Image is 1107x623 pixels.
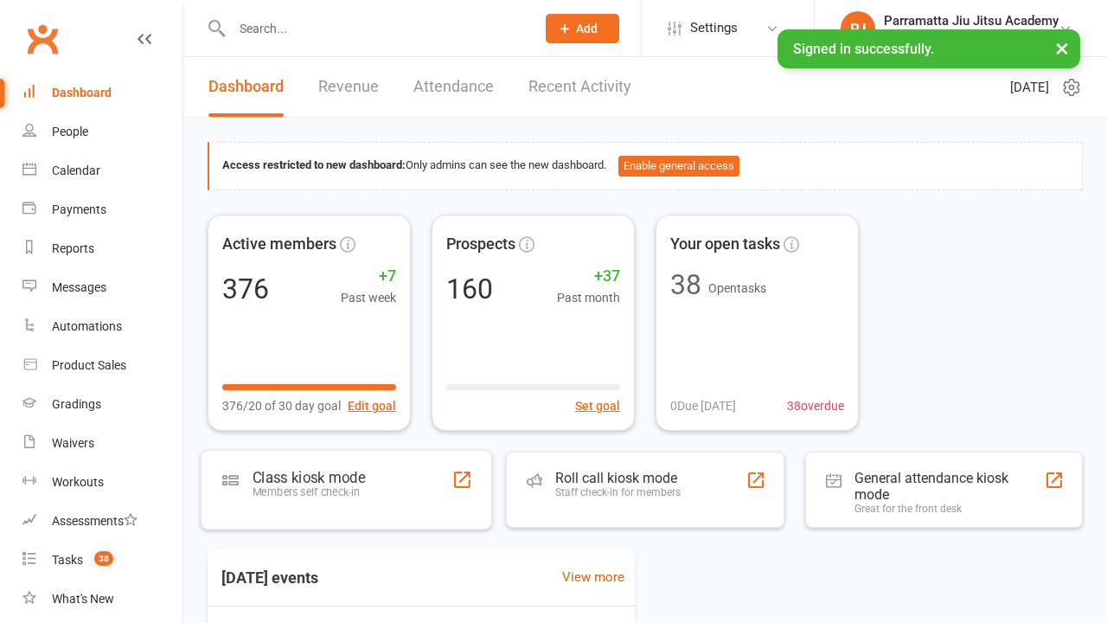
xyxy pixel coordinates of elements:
button: × [1046,29,1078,67]
div: Messages [52,280,106,294]
div: Members self check-in [253,485,365,498]
div: Staff check-in for members [555,486,681,498]
button: Set goal [575,396,620,415]
strong: Access restricted to new dashboard: [222,158,406,171]
a: Calendar [22,151,182,190]
span: 0 Due [DATE] [670,396,736,415]
button: Enable general access [618,156,739,177]
span: Open tasks [708,281,766,295]
button: Edit goal [348,396,396,415]
span: Your open tasks [670,232,780,257]
h3: [DATE] events [208,562,332,594]
span: 38 overdue [787,396,844,415]
a: Automations [22,307,182,346]
a: Messages [22,268,182,307]
span: 376/20 of 30 day goal [222,396,341,415]
div: People [52,125,88,138]
div: Only admins can see the new dashboard. [222,156,1069,177]
a: People [22,112,182,151]
div: Product Sales [52,358,126,372]
input: Search... [227,16,523,41]
div: What's New [52,592,114,606]
a: Revenue [318,57,379,117]
div: Automations [52,319,122,333]
div: General attendance kiosk mode [854,470,1045,503]
a: Gradings [22,385,182,424]
div: Workouts [52,475,104,489]
a: View more [562,567,624,588]
div: Waivers [52,436,94,450]
div: Great for the front desk [854,503,1045,515]
a: Product Sales [22,346,182,385]
div: 38 [670,271,701,299]
div: Parramatta Jiu Jitsu Academy [884,29,1059,44]
a: Payments [22,190,182,229]
span: Past week [341,288,396,307]
span: +37 [557,264,620,289]
span: Signed in successfully. [793,41,934,57]
div: Parramatta Jiu Jitsu Academy [884,13,1059,29]
button: Add [546,14,619,43]
span: Add [576,22,598,35]
a: Workouts [22,463,182,502]
a: Reports [22,229,182,268]
div: Tasks [52,553,83,567]
span: 38 [94,551,113,566]
span: Settings [690,9,738,48]
div: 160 [446,275,493,303]
div: Roll call kiosk mode [555,470,681,486]
span: [DATE] [1010,77,1049,98]
a: Assessments [22,502,182,541]
span: Active members [222,232,336,257]
a: Attendance [413,57,494,117]
div: Assessments [52,514,138,528]
span: +7 [341,264,396,289]
a: Waivers [22,424,182,463]
div: Class kiosk mode [253,468,365,485]
div: Payments [52,202,106,216]
div: 376 [222,275,269,303]
a: Dashboard [208,57,284,117]
a: What's New [22,580,182,619]
div: Reports [52,241,94,255]
div: Gradings [52,397,101,411]
a: Recent Activity [528,57,631,117]
div: PJ [841,11,875,46]
a: Dashboard [22,74,182,112]
span: Past month [557,288,620,307]
div: Calendar [52,164,100,177]
a: Tasks 38 [22,541,182,580]
div: Dashboard [52,86,112,100]
a: Clubworx [21,17,64,61]
span: Prospects [446,232,515,257]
